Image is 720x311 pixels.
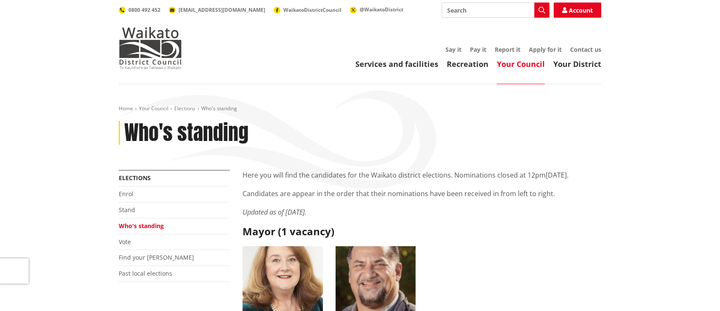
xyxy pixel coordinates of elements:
img: Waikato District Council - Te Kaunihera aa Takiwaa o Waikato [119,27,182,69]
span: @WaikatoDistrict [360,6,403,13]
a: Account [554,3,601,18]
a: Find your [PERSON_NAME] [119,253,194,261]
nav: breadcrumb [119,105,601,112]
a: [EMAIL_ADDRESS][DOMAIN_NAME] [169,6,265,13]
a: Apply for it [529,45,562,53]
a: Your Council [139,105,168,112]
a: Your District [553,59,601,69]
iframe: Messenger Launcher [681,276,712,306]
p: Candidates are appear in the order that their nominations have been received in from left to right. [243,189,601,199]
input: Search input [442,3,549,18]
a: Vote [119,238,131,246]
a: Report it [495,45,520,53]
a: Stand [119,206,135,214]
span: 0800 492 452 [128,6,160,13]
h1: Who's standing [124,121,248,145]
a: Say it [445,45,461,53]
a: 0800 492 452 [119,6,160,13]
a: Your Council [497,59,545,69]
a: Contact us [570,45,601,53]
a: Enrol [119,190,133,198]
span: WaikatoDistrictCouncil [283,6,341,13]
a: Who's standing [119,222,164,230]
p: Here you will find the candidates for the Waikato district elections. Nominations closed at 12pm[... [243,170,601,180]
a: @WaikatoDistrict [350,6,403,13]
a: Past local elections [119,269,172,277]
a: Pay it [470,45,486,53]
span: [EMAIL_ADDRESS][DOMAIN_NAME] [179,6,265,13]
a: Elections [174,105,195,112]
a: Recreation [447,59,488,69]
a: Services and facilities [355,59,438,69]
span: Who's standing [201,105,237,112]
em: Updated as of [DATE]. [243,207,307,217]
strong: Mayor (1 vacancy) [243,224,334,238]
a: Home [119,105,133,112]
a: WaikatoDistrictCouncil [274,6,341,13]
a: Elections [119,174,151,182]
